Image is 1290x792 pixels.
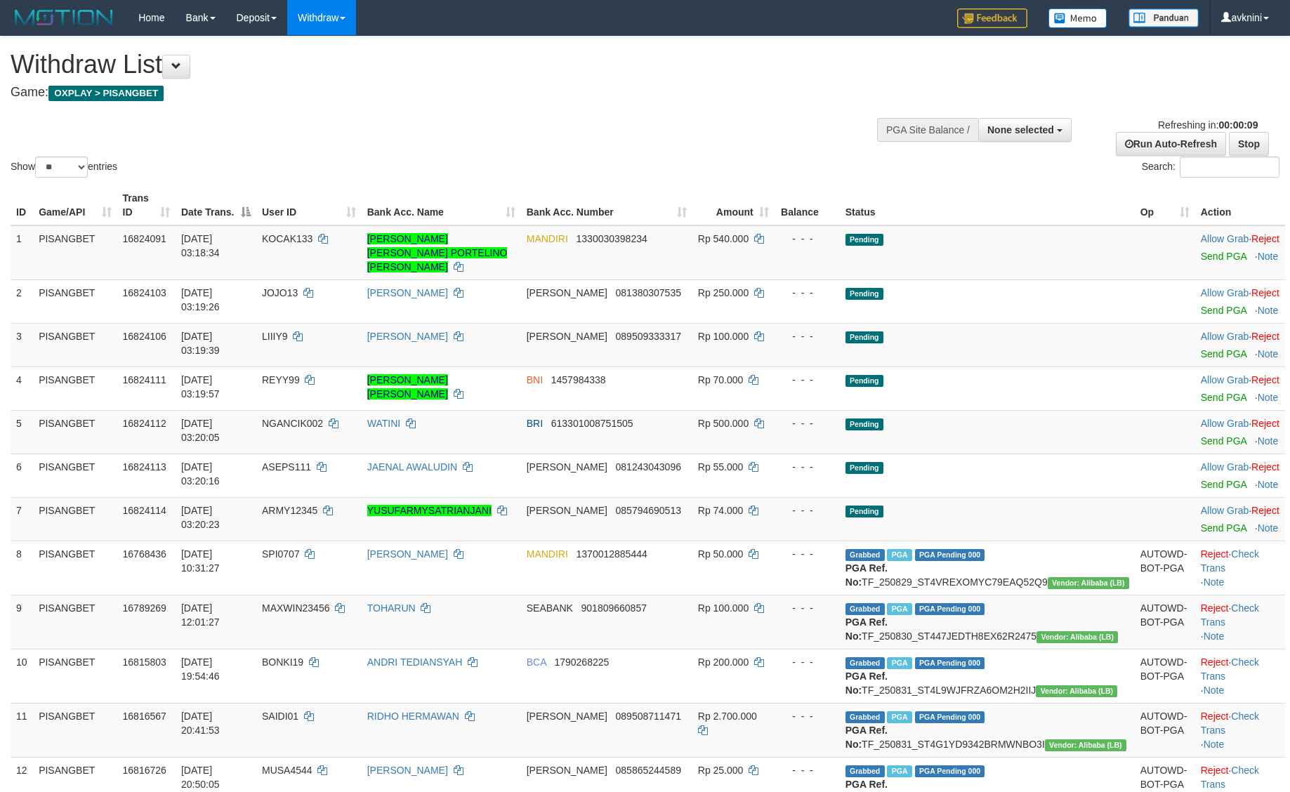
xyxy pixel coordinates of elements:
[1201,505,1249,516] a: Allow Grab
[262,461,311,473] span: ASEPS111
[1201,287,1249,298] a: Allow Grab
[367,711,459,722] a: RIDHO HERMAWAN
[11,541,33,595] td: 8
[845,562,888,588] b: PGA Ref. No:
[698,331,749,342] span: Rp 100.000
[367,331,448,342] a: [PERSON_NAME]
[845,765,885,777] span: Grabbed
[1251,331,1279,342] a: Reject
[262,765,312,776] span: MUSA4544
[33,279,117,323] td: PISANGBET
[11,703,33,757] td: 11
[1251,233,1279,244] a: Reject
[845,331,883,343] span: Pending
[1201,479,1246,490] a: Send PGA
[527,374,543,385] span: BNI
[1195,410,1285,454] td: ·
[527,287,607,298] span: [PERSON_NAME]
[1251,418,1279,429] a: Reject
[11,323,33,367] td: 3
[554,656,609,668] span: Copy 1790268225 to clipboard
[521,185,692,225] th: Bank Acc. Number: activate to sort column ascending
[1251,374,1279,385] a: Reject
[845,725,888,750] b: PGA Ref. No:
[262,548,300,560] span: SPI0707
[262,418,323,429] span: NGANCIK002
[1251,461,1279,473] a: Reject
[1201,765,1229,776] a: Reject
[698,461,744,473] span: Rp 55.000
[780,503,834,517] div: - - -
[123,548,166,560] span: 16768436
[887,603,911,615] span: Marked by avksurya
[1251,287,1279,298] a: Reject
[1201,602,1229,614] a: Reject
[1195,649,1285,703] td: · ·
[123,461,166,473] span: 16824113
[698,656,749,668] span: Rp 200.000
[367,461,457,473] a: JAENAL AWALUDIN
[616,711,681,722] span: Copy 089508711471 to clipboard
[581,602,647,614] span: Copy 901809660857 to clipboard
[527,233,568,244] span: MANDIRI
[181,233,220,258] span: [DATE] 03:18:34
[845,506,883,517] span: Pending
[692,185,775,225] th: Amount: activate to sort column ascending
[845,234,883,246] span: Pending
[1258,348,1279,359] a: Note
[1195,279,1285,323] td: ·
[123,505,166,516] span: 16824114
[33,541,117,595] td: PISANGBET
[181,461,220,487] span: [DATE] 03:20:16
[887,657,911,669] span: Marked by avkyakub
[616,461,681,473] span: Copy 081243043096 to clipboard
[840,541,1135,595] td: TF_250829_ST4VREXOMYC79EAQ52Q9
[33,367,117,410] td: PISANGBET
[1195,595,1285,649] td: · ·
[367,233,508,272] a: [PERSON_NAME] [PERSON_NAME] PORTELINO [PERSON_NAME]
[181,374,220,400] span: [DATE] 03:19:57
[1201,331,1251,342] span: ·
[1201,435,1246,447] a: Send PGA
[915,657,985,669] span: PGA Pending
[362,185,521,225] th: Bank Acc. Name: activate to sort column ascending
[367,505,492,516] a: YUSUFARMYSATRIANJANI
[33,497,117,541] td: PISANGBET
[1158,119,1258,131] span: Refreshing in:
[780,232,834,246] div: - - -
[262,331,288,342] span: LIIIY9
[1204,685,1225,696] a: Note
[1195,225,1285,280] td: ·
[845,603,885,615] span: Grabbed
[117,185,176,225] th: Trans ID: activate to sort column ascending
[367,374,448,400] a: [PERSON_NAME] [PERSON_NAME]
[262,287,298,298] span: JOJO13
[527,331,607,342] span: [PERSON_NAME]
[527,656,546,668] span: BCA
[367,548,448,560] a: [PERSON_NAME]
[1201,461,1249,473] a: Allow Grab
[616,287,681,298] span: Copy 081380307535 to clipboard
[780,601,834,615] div: - - -
[845,671,888,696] b: PGA Ref. No:
[256,185,362,225] th: User ID: activate to sort column ascending
[11,157,117,178] label: Show entries
[33,410,117,454] td: PISANGBET
[33,649,117,703] td: PISANGBET
[1201,548,1259,574] a: Check Trans
[698,418,749,429] span: Rp 500.000
[577,548,647,560] span: Copy 1370012885444 to clipboard
[33,454,117,497] td: PISANGBET
[1195,185,1285,225] th: Action
[1201,418,1249,429] a: Allow Grab
[915,765,985,777] span: PGA Pending
[181,505,220,530] span: [DATE] 03:20:23
[887,549,911,561] span: Marked by avkyakub
[123,765,166,776] span: 16816726
[11,367,33,410] td: 4
[1201,656,1259,682] a: Check Trans
[698,505,744,516] span: Rp 74.000
[887,765,911,777] span: Marked by avkedw
[123,656,166,668] span: 16815803
[11,7,117,28] img: MOTION_logo.png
